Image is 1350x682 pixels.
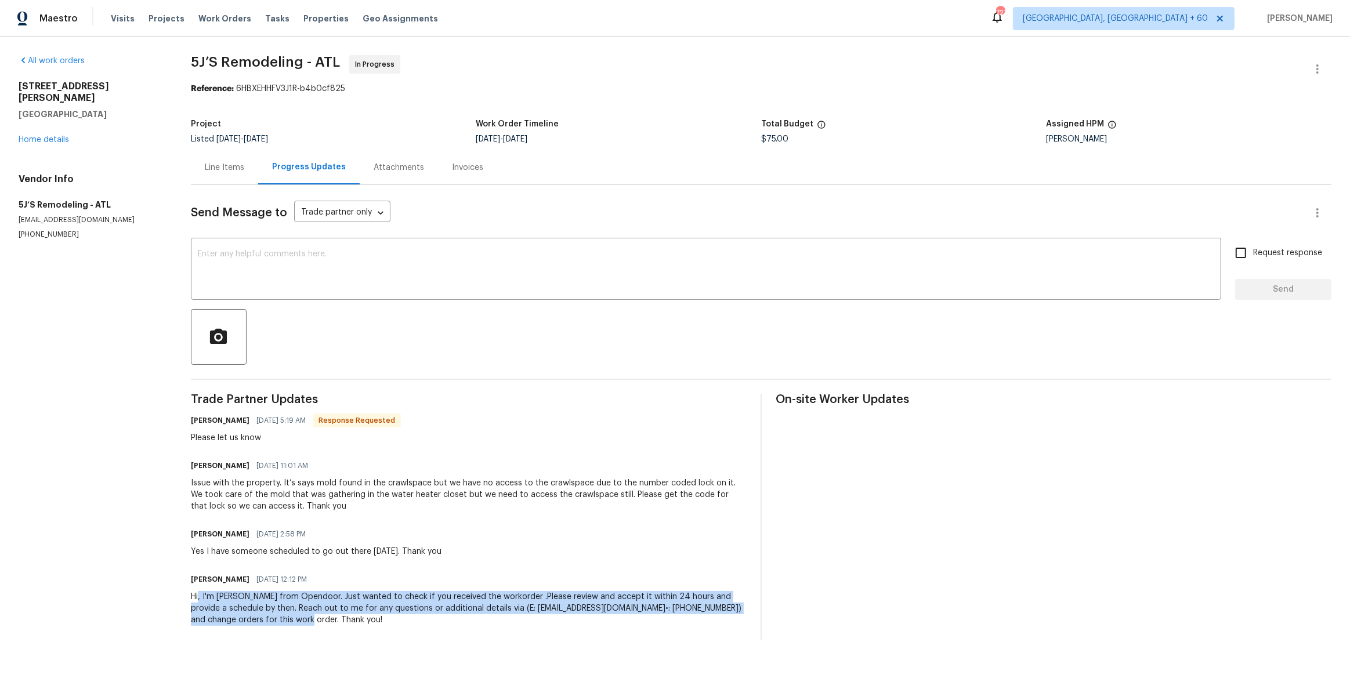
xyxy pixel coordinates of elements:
span: [GEOGRAPHIC_DATA], [GEOGRAPHIC_DATA] + 60 [1023,13,1208,24]
span: Maestro [39,13,78,24]
div: Issue with the property. It’s says mold found in the crawlspace but we have no access to the craw... [191,477,747,512]
div: 727 [996,7,1004,19]
span: Listed [191,135,268,143]
h5: [GEOGRAPHIC_DATA] [19,108,163,120]
span: [PERSON_NAME] [1262,13,1333,24]
span: Send Message to [191,207,287,219]
div: Yes I have someone scheduled to go out there [DATE]. Thank you [191,546,441,557]
span: Trade Partner Updates [191,394,747,405]
div: Invoices [452,162,483,173]
span: [DATE] 2:58 PM [256,528,306,540]
span: The hpm assigned to this work order. [1107,120,1117,135]
b: Reference: [191,85,234,93]
span: $75.00 [761,135,788,143]
span: Geo Assignments [363,13,438,24]
a: Home details [19,136,69,144]
h6: [PERSON_NAME] [191,460,249,471]
p: [PHONE_NUMBER] [19,230,163,240]
span: On-site Worker Updates [776,394,1331,405]
span: Tasks [265,14,289,23]
span: [DATE] 5:19 AM [256,415,306,426]
div: Trade partner only [294,204,390,223]
span: - [216,135,268,143]
div: Please let us know [191,432,401,444]
div: Progress Updates [272,161,346,173]
span: [DATE] 12:12 PM [256,574,307,585]
span: [DATE] 11:01 AM [256,460,308,471]
div: Attachments [374,162,424,173]
div: Line Items [205,162,244,173]
h5: Assigned HPM [1046,120,1104,128]
span: The total cost of line items that have been proposed by Opendoor. This sum includes line items th... [817,120,826,135]
span: In Progress [355,59,399,70]
h6: [PERSON_NAME] [191,415,249,426]
span: 5J’S Remodeling - ATL [191,55,340,69]
span: Response Requested [314,415,400,426]
h4: Vendor Info [19,173,163,185]
a: All work orders [19,57,85,65]
p: [EMAIL_ADDRESS][DOMAIN_NAME] [19,215,163,225]
span: Projects [149,13,184,24]
h5: Project [191,120,221,128]
span: Request response [1253,247,1322,259]
h6: [PERSON_NAME] [191,574,249,585]
span: Visits [111,13,135,24]
span: Work Orders [198,13,251,24]
span: - [476,135,527,143]
span: [DATE] [216,135,241,143]
span: [DATE] [244,135,268,143]
h2: [STREET_ADDRESS][PERSON_NAME] [19,81,163,104]
div: Hi, I'm [PERSON_NAME] from Opendoor. Just wanted to check if you received the workorder .Please r... [191,591,747,626]
h5: Total Budget [761,120,813,128]
span: [DATE] [503,135,527,143]
h5: Work Order Timeline [476,120,559,128]
div: [PERSON_NAME] [1046,135,1331,143]
span: [DATE] [476,135,500,143]
div: 6HBXEHHFV3J1R-b4b0cf825 [191,83,1331,95]
span: Properties [303,13,349,24]
h6: [PERSON_NAME] [191,528,249,540]
h5: 5J’S Remodeling - ATL [19,199,163,211]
